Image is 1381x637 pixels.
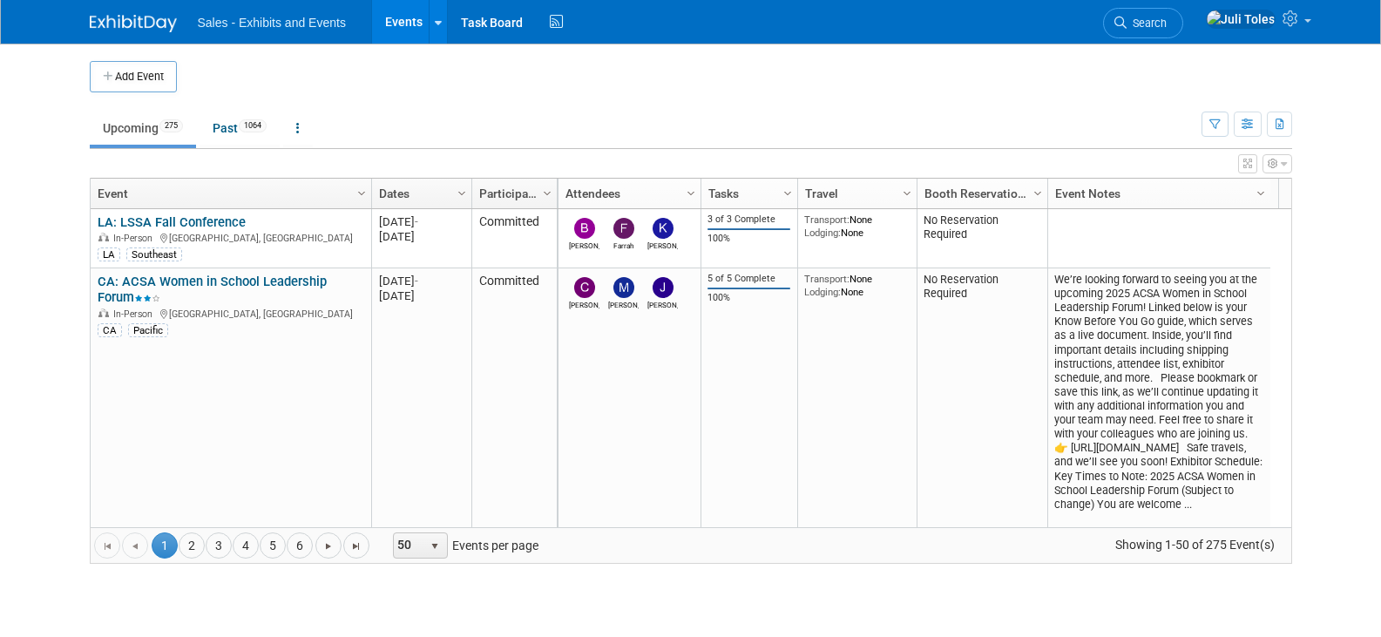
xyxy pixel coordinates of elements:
img: Farrah Lemoine [613,218,634,239]
a: Upcoming275 [90,112,196,145]
td: We’re looking forward to seeing you at the upcoming 2025 ACSA Women in School Leadership Forum! L... [1047,268,1270,546]
div: 5 of 5 Complete [707,273,790,285]
span: In-Person [113,308,158,320]
button: Add Event [90,61,177,92]
a: Dates [379,179,460,208]
span: Column Settings [1254,186,1268,200]
a: Column Settings [538,179,557,205]
span: select [428,539,442,553]
span: Go to the first page [100,539,114,553]
a: Participation [479,179,545,208]
td: No Reservation Required [917,268,1047,546]
a: Past1064 [200,112,280,145]
div: [DATE] [379,288,464,303]
div: [GEOGRAPHIC_DATA], [GEOGRAPHIC_DATA] [98,230,363,245]
span: Column Settings [900,186,914,200]
div: 100% [707,233,790,245]
span: Lodging: [804,286,841,298]
a: Go to the next page [315,532,342,559]
span: Column Settings [1031,186,1045,200]
span: Column Settings [684,186,698,200]
img: Kevin Englande [653,218,674,239]
a: Column Settings [452,179,471,205]
a: Column Settings [1028,179,1047,205]
span: Events per page [370,532,556,559]
a: 3 [206,532,232,559]
span: 275 [159,119,183,132]
span: Go to the next page [322,539,335,553]
span: Transport: [804,273,850,285]
div: Southeast [126,247,182,261]
img: In-Person Event [98,233,109,241]
img: ExhibitDay [90,15,177,32]
div: [GEOGRAPHIC_DATA], [GEOGRAPHIC_DATA] [98,306,363,321]
span: Column Settings [540,186,554,200]
span: 1064 [239,119,267,132]
img: In-Person Event [98,308,109,317]
td: Committed [471,268,557,546]
div: 3 of 3 Complete [707,213,790,226]
div: [DATE] [379,229,464,244]
span: Go to the previous page [128,539,142,553]
div: 100% [707,292,790,304]
span: Column Settings [781,186,795,200]
a: Column Settings [1251,179,1270,205]
div: Bruce Boyet [569,239,599,250]
a: Go to the first page [94,532,120,559]
div: None None [804,213,910,239]
a: Attendees [565,179,689,208]
div: [DATE] [379,214,464,229]
span: In-Person [113,233,158,244]
img: Melissa Fowler [613,277,634,298]
span: Transport: [804,213,850,226]
a: 6 [287,532,313,559]
a: LA: LSSA Fall Conference [98,214,246,230]
span: Lodging: [804,227,841,239]
div: None None [804,273,910,298]
img: Jerika Salvador [653,277,674,298]
a: Event [98,179,360,208]
a: Search [1103,8,1183,38]
a: 5 [260,532,286,559]
span: Column Settings [355,186,369,200]
a: Travel [805,179,905,208]
div: Farrah Lemoine [608,239,639,250]
span: Column Settings [455,186,469,200]
a: Column Settings [352,179,371,205]
a: Column Settings [897,179,917,205]
div: [DATE] [379,274,464,288]
span: 50 [394,533,423,558]
span: Sales - Exhibits and Events [198,16,346,30]
span: - [415,274,418,288]
div: Christine Lurz [569,298,599,309]
img: Juli Toles [1206,10,1276,29]
a: Go to the previous page [122,532,148,559]
div: Melissa Fowler [608,298,639,309]
a: CA: ACSA Women in School Leadership Forum [98,274,327,306]
a: Go to the last page [343,532,369,559]
div: Jerika Salvador [647,298,678,309]
div: Kevin Englande [647,239,678,250]
div: Pacific [128,323,168,337]
div: CA [98,323,122,337]
td: Committed [471,209,557,268]
img: Bruce Boyet [574,218,595,239]
a: Booth Reservation Status [924,179,1036,208]
a: Event Notes [1055,179,1259,208]
a: 4 [233,532,259,559]
td: No Reservation Required [917,209,1047,268]
span: 1 [152,532,178,559]
span: Go to the last page [349,539,363,553]
span: - [415,215,418,228]
a: Column Settings [681,179,701,205]
span: Showing 1-50 of 275 Event(s) [1099,532,1290,557]
a: Column Settings [778,179,797,205]
img: Christine Lurz [574,277,595,298]
span: Search [1127,17,1167,30]
a: 2 [179,532,205,559]
div: LA [98,247,120,261]
a: Tasks [708,179,786,208]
